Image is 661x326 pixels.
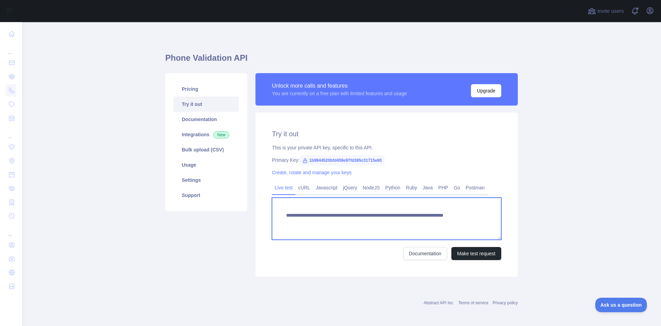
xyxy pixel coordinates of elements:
[471,84,501,97] button: Upgrade
[451,182,463,193] a: Go
[272,170,352,175] a: Create, rotate and manage your keys
[174,97,239,112] a: Try it out
[272,157,501,164] div: Primary Key:
[174,112,239,127] a: Documentation
[174,172,239,188] a: Settings
[586,6,625,17] button: Invite users
[458,300,488,305] a: Terms of service
[174,127,239,142] a: Integrations New
[597,7,624,15] span: Invite users
[295,182,313,193] a: cURL
[174,81,239,97] a: Pricing
[463,182,487,193] a: Postman
[272,182,295,193] a: Live test
[436,182,451,193] a: PHP
[340,182,360,193] a: jQuery
[424,300,454,305] a: Abstract API Inc.
[213,131,229,138] span: New
[165,52,518,69] h1: Phone Validation API
[272,129,501,139] h2: Try it out
[6,41,17,55] div: ...
[403,247,447,260] a: Documentation
[272,144,501,151] div: This is your private API key, specific to this API.
[174,157,239,172] a: Usage
[360,182,382,193] a: NodeJS
[6,126,17,139] div: ...
[272,90,407,97] div: You are currently on a free plan with limited features and usage
[174,142,239,157] a: Bulk upload (CSV)
[595,298,647,312] iframe: Toggle Customer Support
[300,155,385,166] span: 1b9944520bfd459e97fd395c31715e80
[382,182,403,193] a: Python
[403,182,420,193] a: Ruby
[6,224,17,237] div: ...
[174,188,239,203] a: Support
[420,182,436,193] a: Java
[313,182,340,193] a: Javascript
[272,82,407,90] div: Unlock more calls and features
[493,300,518,305] a: Privacy policy
[451,247,501,260] button: Make test request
